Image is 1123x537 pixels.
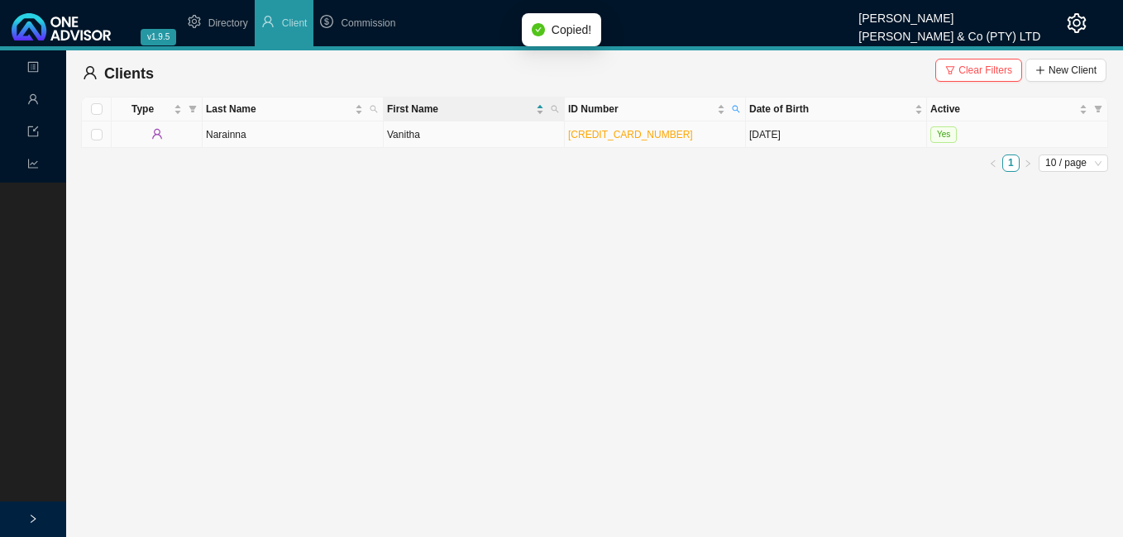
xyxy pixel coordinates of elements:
[568,101,714,117] span: ID Number
[12,13,111,40] img: 2df55531c6924b55f21c4cf5d4484680-logo-light.svg
[1067,13,1087,33] span: setting
[185,97,200,121] span: filter
[27,87,39,116] span: user
[1025,59,1106,82] button: New Client
[985,154,1002,172] button: left
[958,62,1012,78] span: Clear Filters
[206,101,351,117] span: Last Name
[1039,154,1108,172] div: Page Size
[208,17,248,29] span: Directory
[945,65,955,75] span: filter
[1049,62,1097,78] span: New Client
[104,65,154,82] span: Clients
[188,15,201,28] span: setting
[552,21,591,39] span: Copied!
[27,55,39,83] span: profile
[341,17,395,29] span: Commission
[366,97,381,121] span: search
[746,121,927,148] td: [DATE]
[115,101,170,117] span: Type
[189,105,197,113] span: filter
[729,97,743,121] span: search
[565,97,746,121] th: ID Number
[384,121,565,148] td: Vanitha
[387,101,533,117] span: First Name
[1024,159,1032,168] span: right
[749,101,911,117] span: Date of Birth
[203,121,384,148] td: Narainna
[151,128,163,140] span: user
[732,105,740,113] span: search
[261,15,275,28] span: user
[1002,154,1020,172] li: 1
[320,15,333,28] span: dollar
[547,97,562,121] span: search
[370,105,378,113] span: search
[858,4,1040,22] div: [PERSON_NAME]
[1020,154,1037,172] li: Next Page
[1035,65,1045,75] span: plus
[935,59,1022,82] button: Clear Filters
[532,23,545,36] span: check-circle
[203,97,384,121] th: Last Name
[858,22,1040,40] div: [PERSON_NAME] & Co (PTY) LTD
[27,119,39,148] span: import
[989,159,997,168] span: left
[985,154,1002,172] li: Previous Page
[1045,155,1101,171] span: 10 / page
[28,514,38,524] span: right
[1094,105,1102,113] span: filter
[1020,154,1037,172] button: right
[930,101,1076,117] span: Active
[927,97,1108,121] th: Active
[568,129,693,140] a: [CREDIT_CARD_NUMBER]
[1003,155,1019,171] a: 1
[141,29,176,45] span: v1.9.5
[551,105,559,113] span: search
[930,126,957,143] span: Yes
[746,97,927,121] th: Date of Birth
[1091,97,1106,121] span: filter
[112,97,203,121] th: Type
[83,65,98,80] span: user
[27,151,39,180] span: line-chart
[282,17,308,29] span: Client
